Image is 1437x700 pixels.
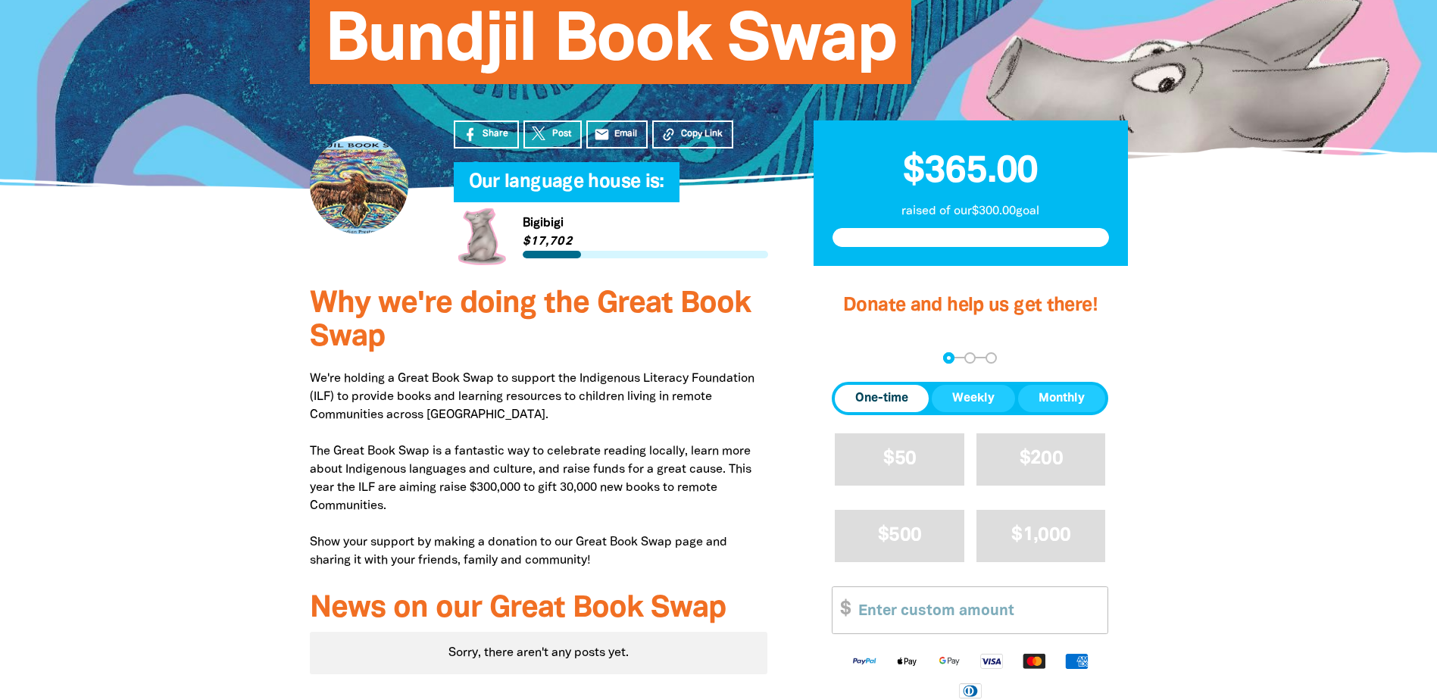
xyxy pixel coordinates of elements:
img: Apple Pay logo [886,652,928,670]
button: One-time [835,385,929,412]
span: $200 [1020,450,1063,467]
button: Navigate to step 1 of 3 to enter your donation amount [943,352,954,364]
span: Share [483,127,508,141]
img: American Express logo [1055,652,1098,670]
button: Copy Link [652,120,733,148]
button: Navigate to step 3 of 3 to enter your payment details [986,352,997,364]
a: emailEmail [586,120,648,148]
button: Monthly [1018,385,1105,412]
button: $500 [835,510,964,562]
div: Donation frequency [832,382,1108,415]
span: $ [833,587,851,633]
img: Visa logo [970,652,1013,670]
span: One-time [855,389,908,408]
span: Post [552,127,571,141]
span: Email [614,127,637,141]
span: Why we're doing the Great Book Swap [310,290,751,352]
img: Google Pay logo [928,652,970,670]
span: Donate and help us get there! [843,297,1098,314]
h3: News on our Great Book Swap [310,592,768,626]
button: $1,000 [976,510,1106,562]
h6: My Team [454,187,768,196]
i: email [594,127,610,142]
a: Share [454,120,519,148]
a: Post [523,120,582,148]
span: $1,000 [1011,527,1070,544]
button: Navigate to step 2 of 3 to enter your details [964,352,976,364]
span: Weekly [952,389,995,408]
img: Paypal logo [843,652,886,670]
button: Weekly [932,385,1015,412]
div: Sorry, there aren't any posts yet. [310,632,768,674]
span: $500 [878,527,921,544]
span: Bundjil Book Swap [325,11,897,84]
p: raised of our $300.00 goal [833,202,1109,220]
img: Diners Club logo [949,682,992,699]
button: $200 [976,433,1106,486]
span: Our language house is: [469,173,664,202]
div: Paginated content [310,632,768,674]
span: $365.00 [903,155,1038,189]
button: $50 [835,433,964,486]
img: Mastercard logo [1013,652,1055,670]
p: We're holding a Great Book Swap to support the Indigenous Literacy Foundation (ILF) to provide bo... [310,370,768,570]
span: Copy Link [681,127,723,141]
input: Enter custom amount [848,587,1107,633]
span: Monthly [1039,389,1085,408]
span: $50 [883,450,916,467]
